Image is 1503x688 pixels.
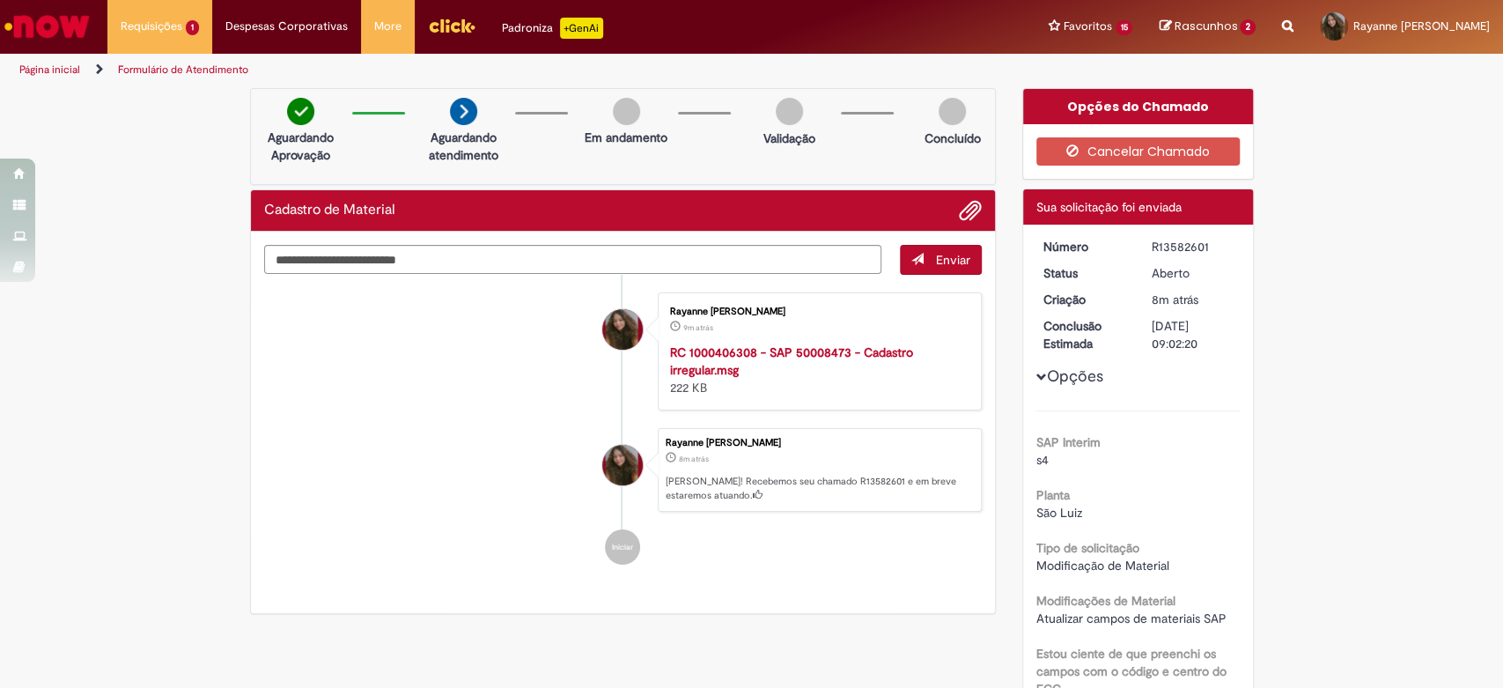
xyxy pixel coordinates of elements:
span: s4 [1036,452,1049,468]
span: Enviar [936,252,970,268]
div: R13582601 [1152,238,1234,255]
textarea: Digite sua mensagem aqui... [264,245,882,275]
dt: Status [1030,264,1138,282]
span: Modificação de Material [1036,558,1169,573]
span: Rayanne [PERSON_NAME] [1353,18,1490,33]
time: 30/09/2025 16:01:40 [683,322,713,333]
p: +GenAi [560,18,603,39]
img: click_logo_yellow_360x200.png [428,12,475,39]
a: Página inicial [19,63,80,77]
b: Modificações de Material [1036,593,1175,609]
b: Planta [1036,487,1070,503]
span: Rascunhos [1174,18,1237,34]
span: Requisições [121,18,182,35]
div: Rayanne [PERSON_NAME] [666,438,972,448]
a: Rascunhos [1159,18,1256,35]
dt: Número [1030,238,1138,255]
span: 1 [186,20,199,35]
img: img-circle-grey.png [776,98,803,125]
div: 222 KB [670,344,963,396]
span: 9m atrás [683,322,713,333]
div: Opções do Chamado [1023,89,1253,124]
div: Padroniza [502,18,603,39]
li: Rayanne Leticia Feitosa Bezerra [264,428,983,513]
img: arrow-next.png [450,98,477,125]
div: Rayanne [PERSON_NAME] [670,307,963,317]
img: img-circle-grey.png [613,98,640,125]
h2: Cadastro de Material Histórico de tíquete [264,203,395,218]
p: Aguardando Aprovação [258,129,343,164]
button: Enviar [900,245,982,275]
p: [PERSON_NAME]! Recebemos seu chamado R13582601 e em breve estaremos atuando. [666,475,972,502]
div: 30/09/2025 16:02:12 [1152,291,1234,308]
p: Aguardando atendimento [421,129,506,164]
a: Formulário de Atendimento [118,63,248,77]
ul: Trilhas de página [13,54,989,86]
button: Adicionar anexos [959,199,982,222]
div: Rayanne Leticia Feitosa Bezerra [602,445,643,485]
div: Aberto [1152,264,1234,282]
time: 30/09/2025 16:02:12 [679,454,709,464]
span: 8m atrás [679,454,709,464]
dt: Criação [1030,291,1138,308]
time: 30/09/2025 16:02:12 [1152,292,1198,307]
span: Atualizar campos de materiais SAP [1036,610,1227,626]
div: [DATE] 09:02:20 [1152,317,1234,352]
p: Em andamento [585,129,667,146]
span: More [374,18,402,35]
img: ServiceNow [2,9,92,44]
span: 2 [1240,19,1256,35]
ul: Histórico de tíquete [264,275,983,583]
button: Cancelar Chamado [1036,137,1240,166]
span: Despesas Corporativas [225,18,348,35]
div: Rayanne Leticia Feitosa Bezerra [602,309,643,350]
dt: Conclusão Estimada [1030,317,1138,352]
span: 8m atrás [1152,292,1198,307]
span: São Luiz [1036,505,1082,521]
span: Favoritos [1064,18,1112,35]
p: Validação [763,129,815,147]
span: 15 [1116,20,1133,35]
img: check-circle-green.png [287,98,314,125]
p: Concluído [924,129,980,147]
b: SAP Interim [1036,434,1101,450]
a: RC 1000406308 - SAP 50008473 - Cadastro irregular.msg [670,344,913,378]
img: img-circle-grey.png [939,98,966,125]
span: Sua solicitação foi enviada [1036,199,1182,215]
b: Tipo de solicitação [1036,540,1139,556]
